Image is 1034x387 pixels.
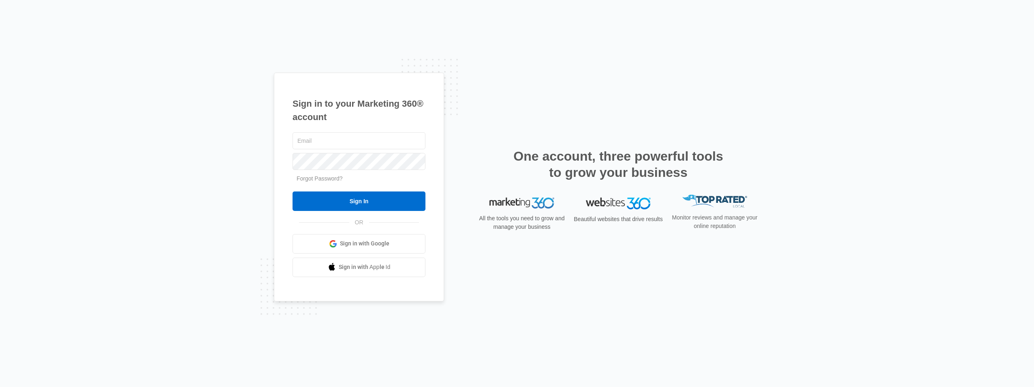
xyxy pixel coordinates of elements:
[489,198,554,209] img: Marketing 360
[511,148,726,181] h2: One account, three powerful tools to grow your business
[586,198,651,209] img: Websites 360
[340,239,389,248] span: Sign in with Google
[339,263,391,271] span: Sign in with Apple Id
[293,97,425,124] h1: Sign in to your Marketing 360® account
[349,218,369,227] span: OR
[293,258,425,277] a: Sign in with Apple Id
[293,132,425,149] input: Email
[573,215,664,224] p: Beautiful websites that drive results
[293,234,425,254] a: Sign in with Google
[669,216,760,233] p: Monitor reviews and manage your online reputation
[476,214,567,231] p: All the tools you need to grow and manage your business
[297,175,343,182] a: Forgot Password?
[293,191,425,211] input: Sign In
[682,198,747,211] img: Top Rated Local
